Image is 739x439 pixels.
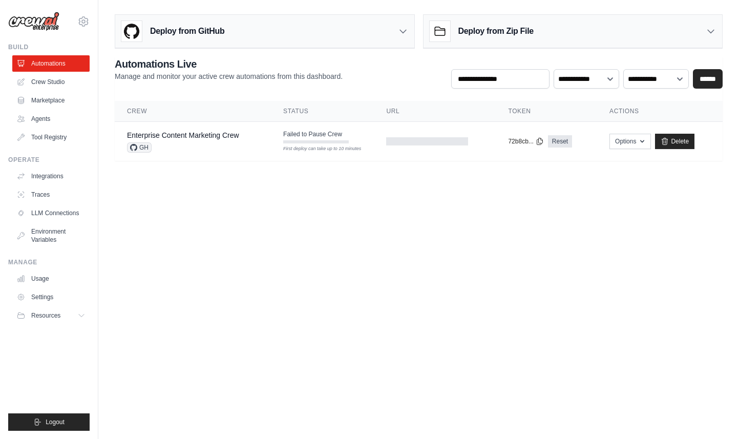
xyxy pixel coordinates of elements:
[115,57,343,71] h2: Automations Live
[609,134,651,149] button: Options
[12,307,90,324] button: Resources
[150,25,224,37] h3: Deploy from GitHub
[655,134,694,149] a: Delete
[12,186,90,203] a: Traces
[8,413,90,431] button: Logout
[458,25,534,37] h3: Deploy from Zip File
[283,145,349,153] div: First deploy can take up to 10 minutes
[374,101,496,122] th: URL
[46,418,65,426] span: Logout
[8,12,59,31] img: Logo
[12,111,90,127] a: Agents
[271,101,374,122] th: Status
[127,142,152,153] span: GH
[31,311,60,320] span: Resources
[12,92,90,109] a: Marketplace
[283,130,342,138] span: Failed to Pause Crew
[12,129,90,145] a: Tool Registry
[8,156,90,164] div: Operate
[12,223,90,248] a: Environment Variables
[127,131,239,139] a: Enterprise Content Marketing Crew
[8,258,90,266] div: Manage
[597,101,723,122] th: Actions
[12,270,90,287] a: Usage
[8,43,90,51] div: Build
[12,289,90,305] a: Settings
[121,21,142,41] img: GitHub Logo
[508,137,543,145] button: 72b8cb...
[115,101,271,122] th: Crew
[12,74,90,90] a: Crew Studio
[115,71,343,81] p: Manage and monitor your active crew automations from this dashboard.
[12,168,90,184] a: Integrations
[12,205,90,221] a: LLM Connections
[496,101,597,122] th: Token
[548,135,572,148] a: Reset
[12,55,90,72] a: Automations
